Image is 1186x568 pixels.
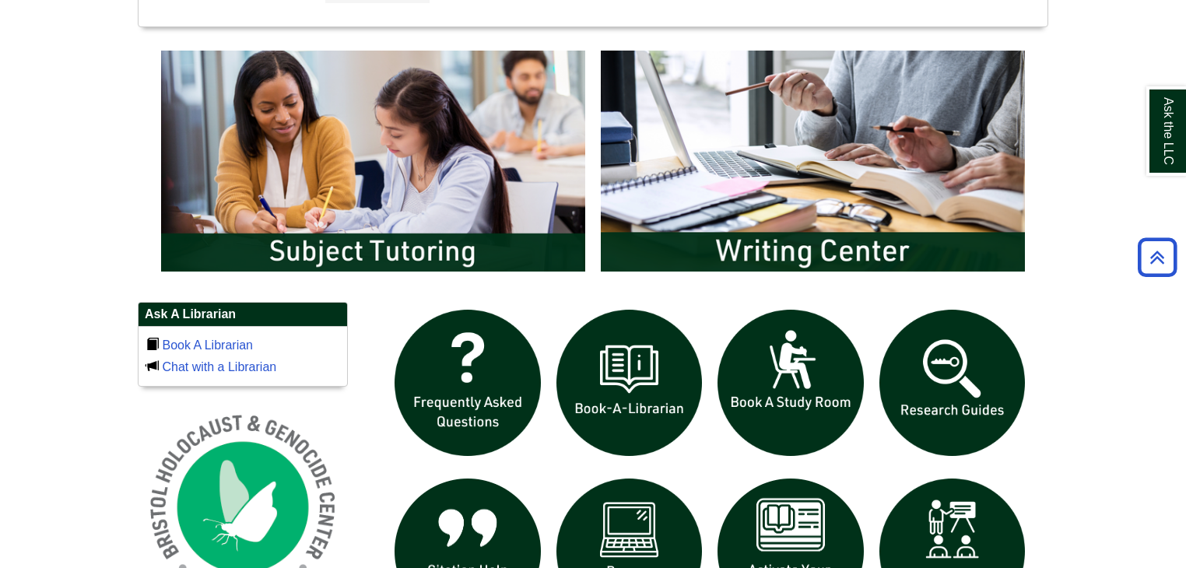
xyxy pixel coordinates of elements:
img: Subject Tutoring Information [153,43,593,279]
img: Research Guides icon links to research guides web page [872,302,1033,464]
a: Chat with a Librarian [162,360,276,373]
img: frequently asked questions [387,302,549,464]
img: Book a Librarian icon links to book a librarian web page [549,302,711,464]
a: Back to Top [1132,247,1182,268]
a: Book A Librarian [162,338,253,352]
img: Writing Center Information [593,43,1033,279]
h2: Ask A Librarian [139,303,347,327]
img: book a study room icon links to book a study room web page [710,302,872,464]
div: slideshow [153,43,1033,286]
